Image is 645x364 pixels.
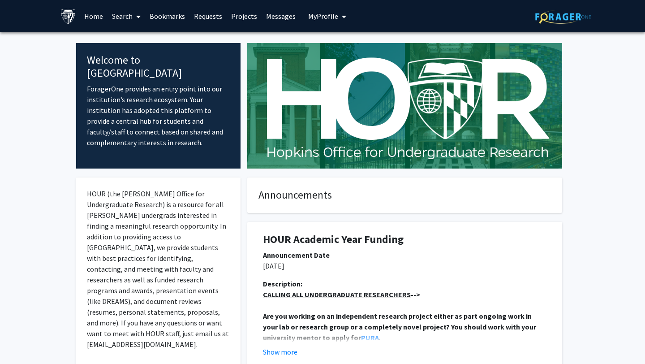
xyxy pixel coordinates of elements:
[308,12,338,21] span: My Profile
[361,333,379,342] a: PURA
[262,0,300,32] a: Messages
[263,278,546,289] div: Description:
[258,189,551,202] h4: Announcements
[7,324,38,357] iframe: Chat
[87,188,230,350] p: HOUR (the [PERSON_NAME] Office for Undergraduate Research) is a resource for all [PERSON_NAME] un...
[80,0,107,32] a: Home
[263,250,546,260] div: Announcement Date
[263,233,546,246] h1: HOUR Academic Year Funding
[60,9,76,24] img: Johns Hopkins University Logo
[263,311,546,343] p: .
[263,290,411,299] u: CALLING ALL UNDERGRADUATE RESEARCHERS
[263,290,420,299] strong: -->
[87,54,230,80] h4: Welcome to [GEOGRAPHIC_DATA]
[263,312,537,342] strong: Are you working on an independent research project either as part ongoing work in your lab or res...
[145,0,189,32] a: Bookmarks
[107,0,145,32] a: Search
[263,347,297,357] button: Show more
[189,0,227,32] a: Requests
[263,260,546,271] p: [DATE]
[227,0,262,32] a: Projects
[87,83,230,148] p: ForagerOne provides an entry point into our institution’s research ecosystem. Your institution ha...
[247,43,562,169] img: Cover Image
[535,10,591,24] img: ForagerOne Logo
